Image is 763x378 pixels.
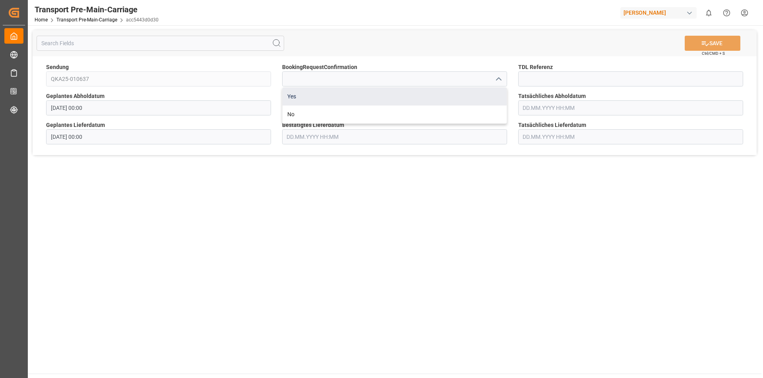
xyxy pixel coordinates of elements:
span: Geplantes Lieferdatum [46,121,105,129]
div: [PERSON_NAME] [620,7,697,19]
div: Yes [283,88,507,106]
div: No [283,106,507,123]
a: Transport Pre-Main-Carriage [56,17,117,23]
input: DD.MM.YYYY HH:MM [518,129,743,144]
span: Tatsächliches Lieferdatum [518,121,586,129]
div: Transport Pre-Main-Carriage [35,4,159,15]
input: DD.MM.YYYY HH:MM [46,129,271,144]
span: Ctrl/CMD + S [702,50,725,56]
a: Home [35,17,48,23]
span: BookingRequestConfirmation [282,63,357,71]
button: SAVE [685,36,740,51]
button: Help Center [718,4,736,22]
input: DD.MM.YYYY HH:MM [518,100,743,115]
input: DD.MM.YYYY HH:MM [46,100,271,115]
span: TDL Referenz [518,63,553,71]
button: show 0 new notifications [700,4,718,22]
span: Geplantes Abholdatum [46,92,105,100]
span: Sendung [46,63,69,71]
input: Search Fields [37,36,284,51]
span: Bestätigtes Lieferdatum [282,121,344,129]
button: close menu [492,73,504,85]
span: Tatsächliches Abholdatum [518,92,586,100]
input: DD.MM.YYYY HH:MM [282,129,507,144]
button: [PERSON_NAME] [620,5,700,20]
